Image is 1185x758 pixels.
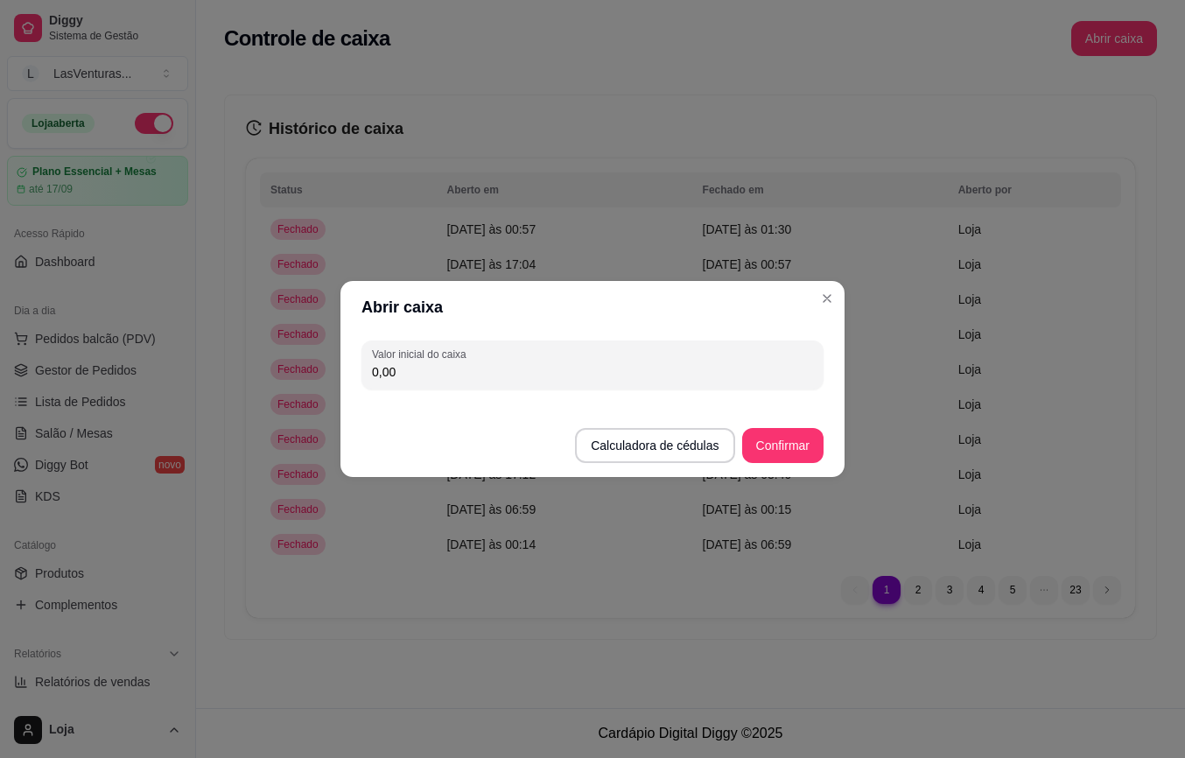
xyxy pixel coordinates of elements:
label: Valor inicial do caixa [372,347,472,361]
input: Valor inicial do caixa [372,363,813,381]
button: Calculadora de cédulas [575,428,734,463]
button: Close [813,284,841,312]
header: Abrir caixa [340,281,845,333]
button: Confirmar [742,428,824,463]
